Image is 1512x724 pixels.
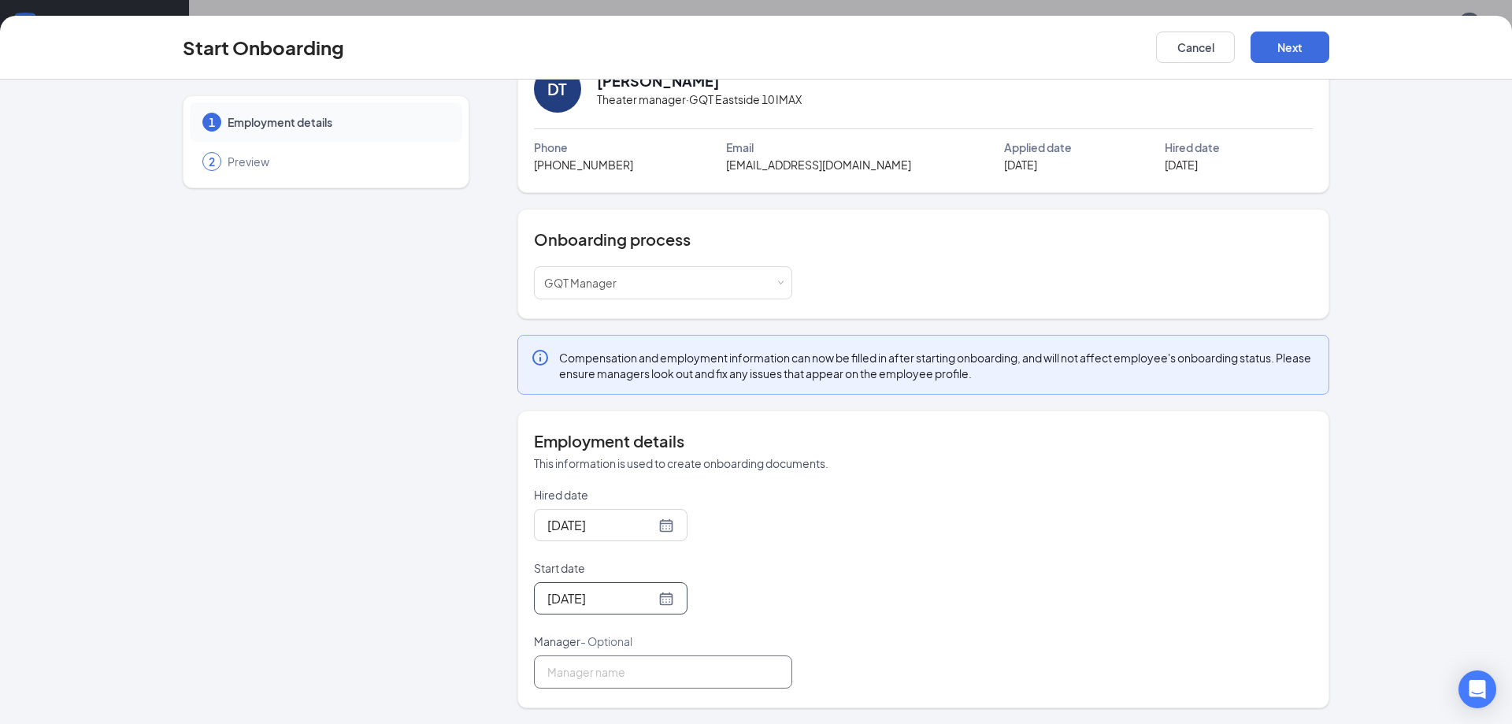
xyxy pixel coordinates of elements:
span: Phone [534,139,568,156]
button: Cancel [1156,32,1235,63]
span: GQT Manager [544,276,617,290]
span: 2 [209,154,215,169]
p: Manager [534,633,792,649]
p: Hired date [534,487,792,503]
span: Theater manager · GQT Eastside 10 IMAX [597,91,802,108]
span: Preview [228,154,447,169]
p: Start date [534,560,792,576]
span: [PHONE_NUMBER] [534,156,633,173]
span: 1 [209,114,215,130]
span: Employment details [228,114,447,130]
h4: Onboarding process [534,228,1313,251]
span: Applied date [1004,139,1072,156]
div: DT [547,78,567,100]
svg: Info [531,348,550,367]
h4: Employment details [534,430,1313,452]
span: Compensation and employment information can now be filled in after starting onboarding, and will ... [559,350,1316,381]
h2: [PERSON_NAME] [597,71,719,91]
span: [DATE] [1004,156,1037,173]
div: Open Intercom Messenger [1458,670,1496,708]
h3: Start Onboarding [183,34,344,61]
span: - Optional [580,634,632,648]
input: Sep 19, 2025 [547,588,655,608]
span: Email [726,139,754,156]
span: [DATE] [1165,156,1198,173]
div: [object Object] [544,267,628,299]
span: [EMAIL_ADDRESS][DOMAIN_NAME] [726,156,911,173]
span: Hired date [1165,139,1220,156]
button: Next [1251,32,1329,63]
p: This information is used to create onboarding documents. [534,455,1313,471]
input: Sep 15, 2025 [547,515,655,535]
input: Manager name [534,655,792,689]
